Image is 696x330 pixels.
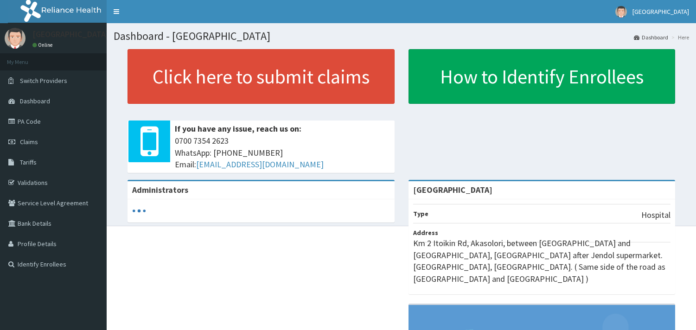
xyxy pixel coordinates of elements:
a: Click here to submit claims [128,49,395,104]
p: Km 2 Itoikin Rd, Akasolori, between [GEOGRAPHIC_DATA] and [GEOGRAPHIC_DATA], [GEOGRAPHIC_DATA] af... [413,237,671,285]
span: Switch Providers [20,76,67,85]
b: Administrators [132,184,188,195]
b: Address [413,228,438,237]
a: Online [32,42,55,48]
a: [EMAIL_ADDRESS][DOMAIN_NAME] [196,159,324,170]
a: Dashboard [634,33,668,41]
b: If you have any issue, reach us on: [175,123,301,134]
a: How to Identify Enrollees [409,49,676,104]
p: Hospital [641,209,670,221]
img: User Image [5,28,26,49]
b: Type [413,209,428,218]
span: Tariffs [20,158,37,166]
li: Here [669,33,689,41]
h1: Dashboard - [GEOGRAPHIC_DATA] [114,30,689,42]
svg: audio-loading [132,204,146,218]
span: Dashboard [20,97,50,105]
span: [GEOGRAPHIC_DATA] [632,7,689,16]
strong: [GEOGRAPHIC_DATA] [413,184,492,195]
p: [GEOGRAPHIC_DATA] [32,30,109,38]
img: User Image [615,6,627,18]
span: 0700 7354 2623 WhatsApp: [PHONE_NUMBER] Email: [175,135,390,171]
span: Claims [20,138,38,146]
